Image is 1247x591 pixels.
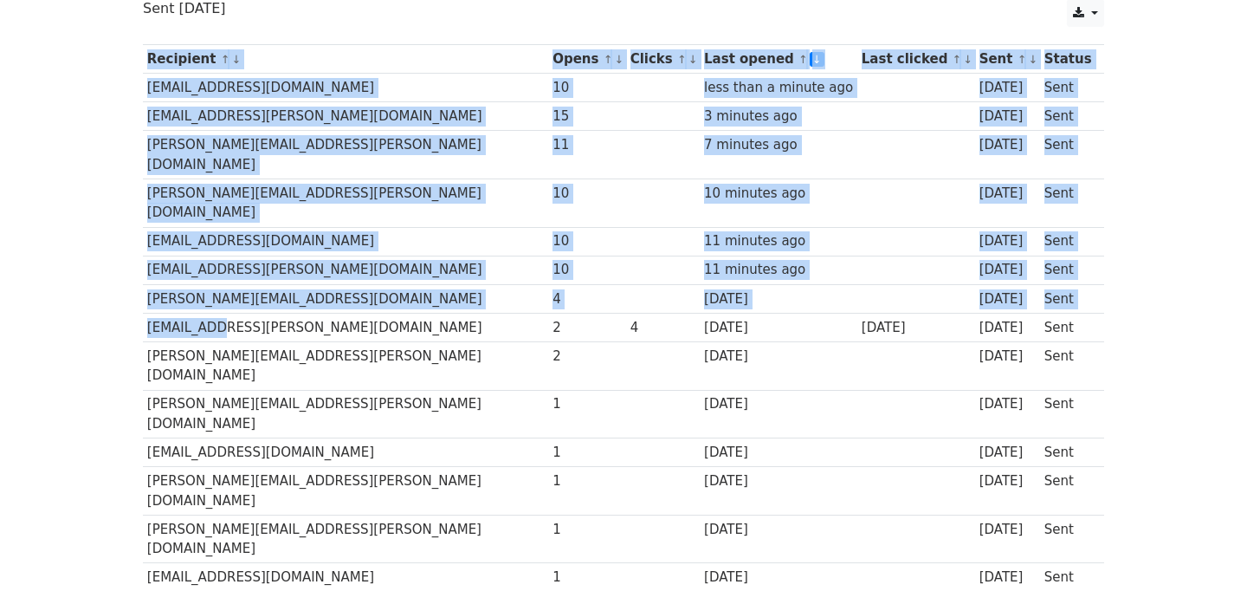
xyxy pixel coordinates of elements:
td: [PERSON_NAME][EMAIL_ADDRESS][PERSON_NAME][DOMAIN_NAME] [143,179,548,227]
th: Last clicked [857,45,975,74]
div: [DATE] [704,347,853,367]
div: [DATE] [979,347,1037,367]
div: [DATE] [979,443,1037,463]
td: Sent [1040,74,1095,102]
td: Sent [1040,313,1095,341]
th: Recipient [143,45,548,74]
div: [DATE] [979,289,1037,309]
div: [DATE] [862,318,971,338]
div: [DATE] [704,471,853,491]
a: ↑ [677,53,687,66]
a: ↓ [810,52,824,67]
div: 4 [630,318,696,338]
th: Last opened [700,45,857,74]
div: 2 [552,347,622,367]
a: ↑ [604,53,613,66]
div: 1 [552,394,622,414]
td: Sent [1040,467,1095,516]
div: [DATE] [979,260,1037,280]
div: 7 minutes ago [704,135,853,155]
div: [DATE] [704,443,853,463]
div: [DATE] [704,289,853,309]
div: 2 [552,318,622,338]
div: [DATE] [979,520,1037,540]
div: 10 [552,184,622,204]
div: [DATE] [704,520,853,540]
div: 1 [552,568,622,588]
th: Clicks [626,45,700,74]
div: 15 [552,107,622,127]
div: less than a minute ago [704,78,853,98]
td: Sent [1040,515,1095,563]
td: Sent [1040,341,1095,390]
td: [EMAIL_ADDRESS][DOMAIN_NAME] [143,438,548,467]
div: 10 minutes ago [704,184,853,204]
div: 1 [552,443,622,463]
div: 1 [552,520,622,540]
td: [PERSON_NAME][EMAIL_ADDRESS][PERSON_NAME][DOMAIN_NAME] [143,131,548,179]
a: ↓ [614,53,623,66]
td: Sent [1040,227,1095,256]
td: [PERSON_NAME][EMAIL_ADDRESS][PERSON_NAME][DOMAIN_NAME] [143,341,548,390]
div: 11 minutes ago [704,260,853,280]
td: Sent [1040,438,1095,467]
td: [PERSON_NAME][EMAIL_ADDRESS][PERSON_NAME][DOMAIN_NAME] [143,515,548,563]
a: ↓ [963,53,972,66]
iframe: Chat Widget [1160,508,1247,591]
a: ↓ [688,53,698,66]
div: [DATE] [979,107,1037,127]
a: ↓ [1028,53,1037,66]
a: ↑ [953,53,962,66]
div: 4 [552,289,622,309]
td: Sent [1040,284,1095,313]
td: [PERSON_NAME][EMAIL_ADDRESS][PERSON_NAME][DOMAIN_NAME] [143,467,548,516]
div: [DATE] [979,231,1037,251]
th: Status [1040,45,1095,74]
div: 11 minutes ago [704,231,853,251]
td: [PERSON_NAME][EMAIL_ADDRESS][PERSON_NAME][DOMAIN_NAME] [143,390,548,438]
div: [DATE] [979,394,1037,414]
a: ↓ [231,53,241,66]
td: [EMAIL_ADDRESS][PERSON_NAME][DOMAIN_NAME] [143,102,548,131]
div: [DATE] [979,471,1037,491]
div: 10 [552,231,622,251]
div: [DATE] [979,135,1037,155]
td: [PERSON_NAME][EMAIL_ADDRESS][DOMAIN_NAME] [143,284,548,313]
div: [DATE] [979,184,1037,204]
td: [EMAIL_ADDRESS][DOMAIN_NAME] [143,74,548,102]
th: Sent [975,45,1040,74]
a: ↑ [798,53,808,66]
div: [DATE] [704,394,853,414]
a: ↑ [221,53,230,66]
div: [DATE] [979,78,1037,98]
div: 3 minutes ago [704,107,853,127]
td: Sent [1040,131,1095,179]
div: 1 [552,471,622,491]
td: [EMAIL_ADDRESS][DOMAIN_NAME] [143,227,548,256]
div: 10 [552,260,622,280]
td: Sent [1040,256,1095,284]
td: [EMAIL_ADDRESS][PERSON_NAME][DOMAIN_NAME] [143,256,548,284]
td: Sent [1040,390,1095,438]
th: Opens [548,45,626,74]
td: [EMAIL_ADDRESS][PERSON_NAME][DOMAIN_NAME] [143,313,548,341]
div: [DATE] [704,318,853,338]
div: 11 [552,135,622,155]
div: 10 [552,78,622,98]
div: [DATE] [704,568,853,588]
div: [DATE] [979,318,1037,338]
a: ↑ [1018,53,1027,66]
div: [DATE] [979,568,1037,588]
td: Sent [1040,102,1095,131]
td: Sent [1040,179,1095,227]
